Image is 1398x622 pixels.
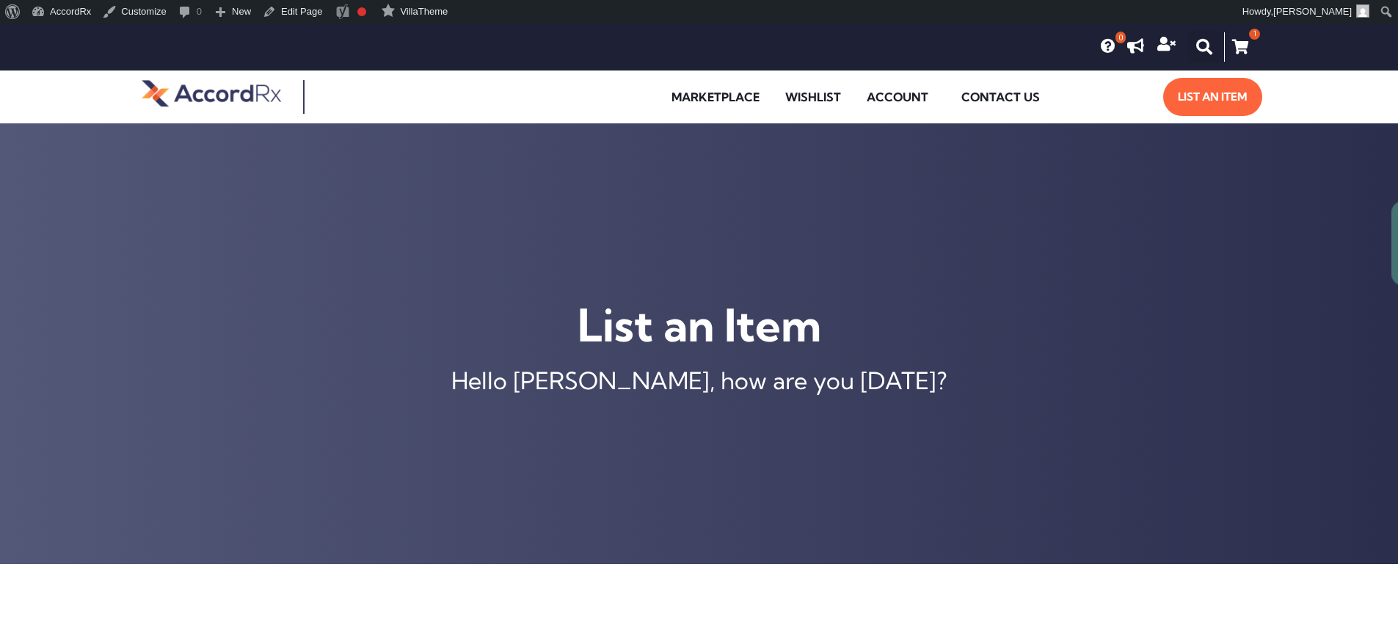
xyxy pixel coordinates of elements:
[7,296,1391,354] h1: List an Item
[1224,32,1256,62] a: 1
[1178,85,1248,109] span: List an Item
[7,369,1391,392] div: Hello [PERSON_NAME], how are you [DATE]?
[950,80,1051,114] a: Contact Us
[1273,6,1352,17] span: [PERSON_NAME]
[1115,32,1126,43] span: 0
[1163,78,1262,116] a: List an Item
[856,80,947,114] a: Account
[660,80,771,114] a: Marketplace
[1101,39,1115,54] a: 0
[1249,29,1260,40] div: 1
[142,78,281,109] img: default-logo
[357,7,366,16] div: Focus keyphrase not set
[774,80,852,114] a: Wishlist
